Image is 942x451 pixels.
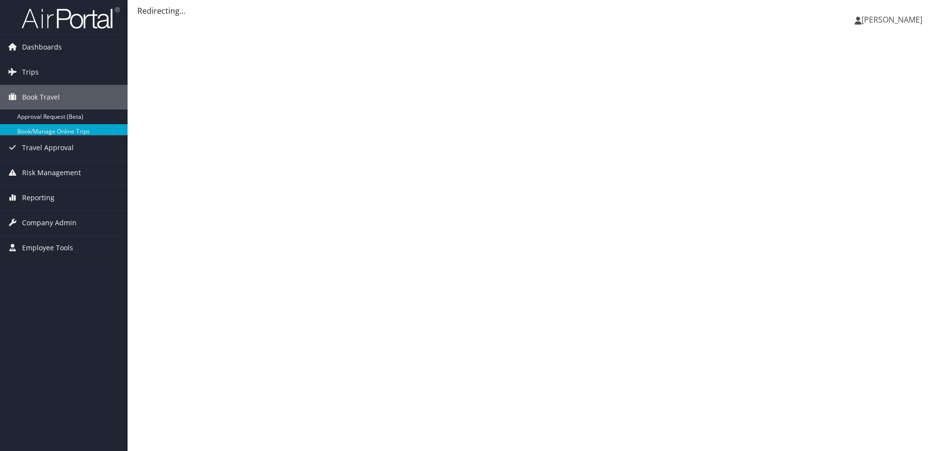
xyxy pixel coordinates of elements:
div: Redirecting... [137,5,932,17]
span: Dashboards [22,35,62,59]
span: Trips [22,60,39,84]
span: Risk Management [22,160,81,185]
a: [PERSON_NAME] [855,5,932,34]
span: Company Admin [22,211,77,235]
span: Employee Tools [22,236,73,260]
span: Book Travel [22,85,60,109]
span: [PERSON_NAME] [862,14,922,25]
img: airportal-logo.png [22,6,120,29]
span: Travel Approval [22,135,74,160]
span: Reporting [22,186,54,210]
